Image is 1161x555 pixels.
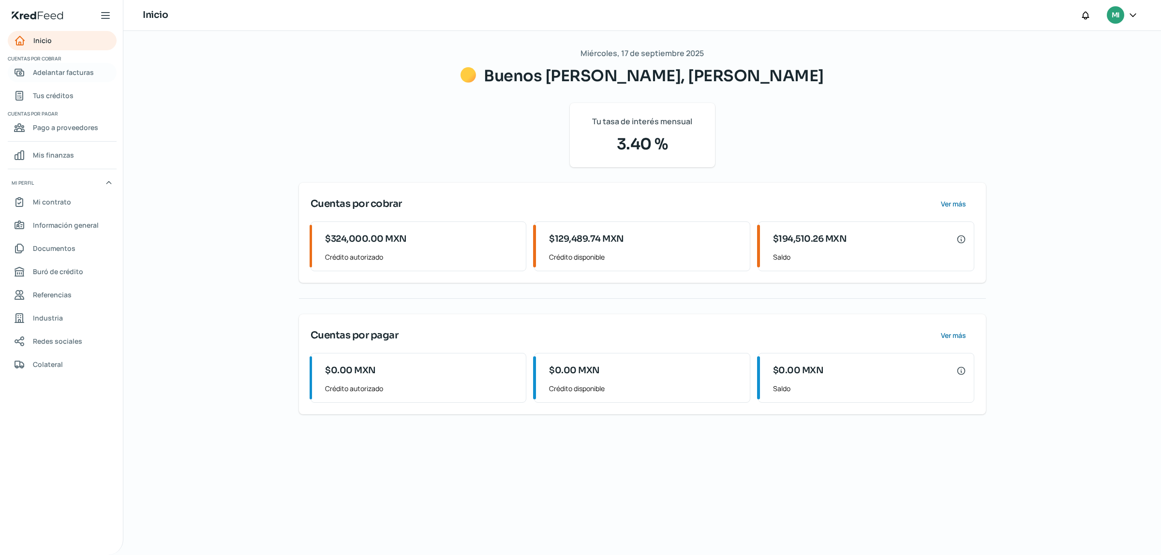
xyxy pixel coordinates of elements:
span: Redes sociales [33,335,82,347]
span: Crédito disponible [549,251,742,263]
span: Información general [33,219,99,231]
a: Redes sociales [8,332,117,351]
span: Mi perfil [12,178,34,187]
a: Colateral [8,355,117,374]
span: Saldo [773,382,966,394]
a: Buró de crédito [8,262,117,281]
img: Saludos [461,67,476,83]
a: Documentos [8,239,117,258]
span: Cuentas por cobrar [8,54,115,63]
a: Inicio [8,31,117,50]
span: Colateral [33,358,63,370]
span: $0.00 MXN [325,364,376,377]
a: Mi contrato [8,192,117,212]
span: 3.40 % [581,132,703,156]
span: Buró de crédito [33,265,83,277]
a: Industria [8,308,117,328]
span: $324,000.00 MXN [325,233,407,246]
span: Cuentas por cobrar [311,197,402,211]
span: Buenos [PERSON_NAME], [PERSON_NAME] [484,66,824,86]
span: $0.00 MXN [773,364,824,377]
span: Industria [33,312,63,324]
button: Ver más [933,194,974,214]
a: Adelantar facturas [8,63,117,82]
span: Pago a proveedores [33,121,98,133]
span: $129,489.74 MXN [549,233,624,246]
button: Ver más [933,326,974,345]
span: $194,510.26 MXN [773,233,847,246]
span: Ver más [941,332,966,339]
a: Pago a proveedores [8,118,117,137]
span: Inicio [33,34,52,46]
a: Tus créditos [8,86,117,105]
span: Documentos [33,242,75,254]
span: Tus créditos [33,89,74,102]
a: Mis finanzas [8,146,117,165]
h1: Inicio [143,8,168,22]
span: Mis finanzas [33,149,74,161]
span: $0.00 MXN [549,364,600,377]
span: Mi contrato [33,196,71,208]
a: Referencias [8,285,117,305]
span: Cuentas por pagar [8,109,115,118]
span: Crédito autorizado [325,251,518,263]
span: Tu tasa de interés mensual [592,115,692,129]
span: Referencias [33,289,72,301]
span: Adelantar facturas [33,66,94,78]
span: MI [1112,10,1119,21]
span: Cuentas por pagar [311,328,399,343]
span: Saldo [773,251,966,263]
span: Ver más [941,201,966,207]
span: Crédito autorizado [325,382,518,394]
span: Miércoles, 17 de septiembre 2025 [580,46,704,60]
a: Información general [8,216,117,235]
span: Crédito disponible [549,382,742,394]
